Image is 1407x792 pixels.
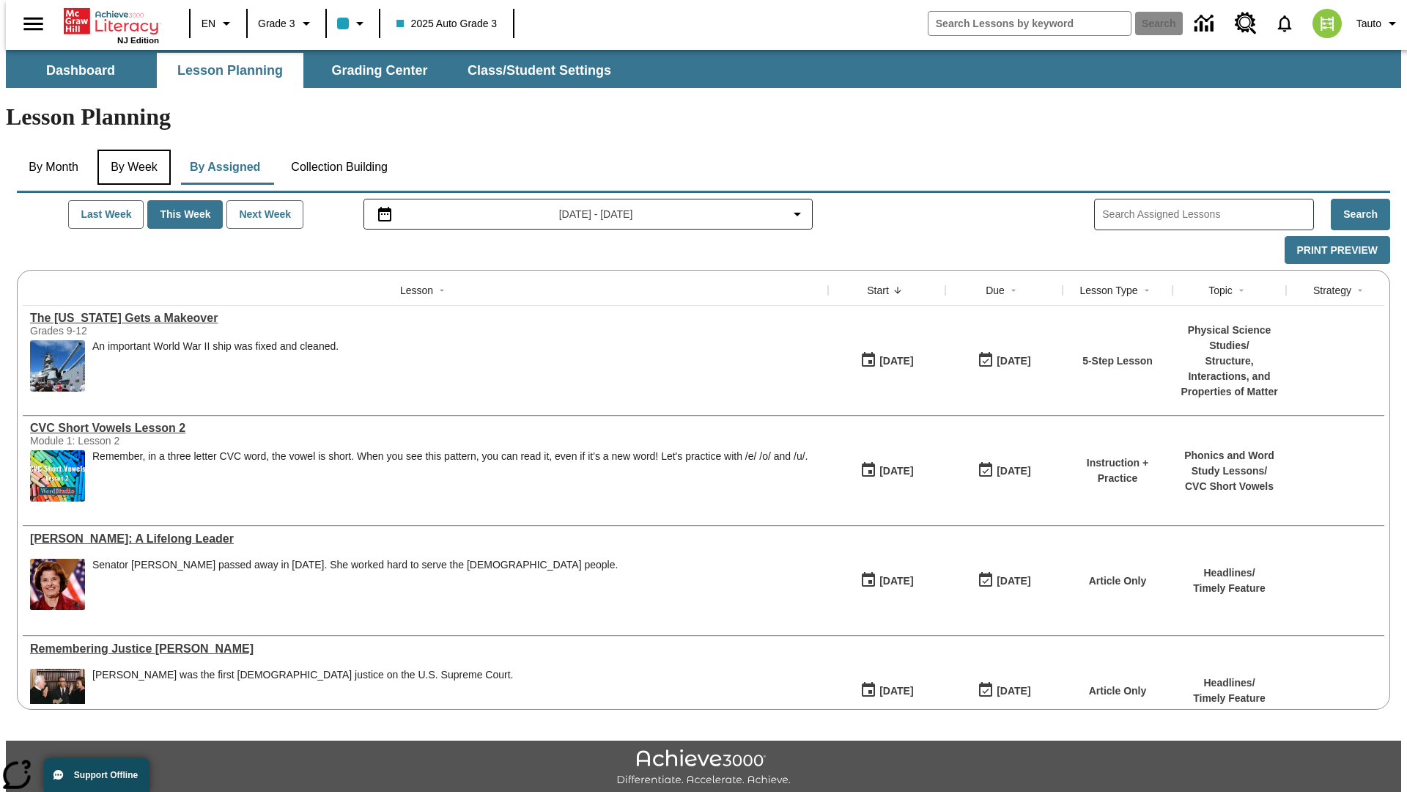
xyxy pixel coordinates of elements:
[1089,683,1147,699] p: Article Only
[855,457,918,485] button: 10/13/25: First time the lesson was available
[1193,691,1266,706] p: Timely Feature
[30,340,85,392] img: A group of people gather near the USS Missouri
[456,53,623,88] button: Class/Student Settings
[1266,4,1304,43] a: Notifications
[1312,9,1342,38] img: avatar image
[92,450,808,502] div: Remember, in a three letter CVC word, the vowel is short. When you see this pattern, you can read...
[997,572,1030,590] div: [DATE]
[178,150,272,185] button: By Assigned
[879,682,913,700] div: [DATE]
[279,150,399,185] button: Collection Building
[30,435,250,447] div: Module 1: Lesson 2
[1070,455,1165,486] p: Instruction + Practice
[64,7,159,36] a: Home
[12,2,55,45] button: Open side menu
[1005,282,1022,299] button: Sort
[986,283,1005,298] div: Due
[92,450,808,463] p: Remember, in a three letter CVC word, the vowel is short. When you see this pattern, you can read...
[202,16,215,32] span: EN
[855,567,918,595] button: 10/13/25: First time the lesson was available
[879,572,913,590] div: [DATE]
[117,36,159,45] span: NJ Edition
[252,10,321,37] button: Grade: Grade 3, Select a grade
[1208,283,1233,298] div: Topic
[6,103,1401,131] h1: Lesson Planning
[147,200,223,229] button: This Week
[928,12,1131,35] input: search field
[972,567,1035,595] button: 10/13/25: Last day the lesson can be accessed
[64,5,159,45] div: Home
[997,352,1030,370] div: [DATE]
[30,642,821,656] a: Remembering Justice O'Connor, Lessons
[867,283,889,298] div: Start
[1233,282,1250,299] button: Sort
[997,682,1030,700] div: [DATE]
[92,559,618,610] div: Senator Dianne Feinstein passed away in September 2023. She worked hard to serve the American peo...
[92,340,339,392] div: An important World War II ship was fixed and cleaned.
[370,205,807,223] button: Select the date range menu item
[30,312,821,325] a: The Missouri Gets a Makeover, Lessons
[30,422,821,435] div: CVC Short Vowels Lesson 2
[1102,204,1313,225] input: Search Assigned Lessons
[1079,283,1137,298] div: Lesson Type
[1356,16,1381,32] span: Tauto
[879,352,913,370] div: [DATE]
[74,770,138,780] span: Support Offline
[1193,581,1266,596] p: Timely Feature
[68,200,144,229] button: Last Week
[92,669,513,681] div: [PERSON_NAME] was the first [DEMOGRAPHIC_DATA] justice on the U.S. Supreme Court.
[195,10,242,37] button: Language: EN, Select a language
[616,749,791,787] img: Achieve3000 Differentiate Accelerate Achieve
[879,462,913,480] div: [DATE]
[226,200,303,229] button: Next Week
[17,150,90,185] button: By Month
[1331,199,1390,230] button: Search
[1193,565,1266,581] p: Headlines /
[30,422,821,435] a: CVC Short Vowels Lesson 2, Lessons
[30,532,821,546] a: Dianne Feinstein: A Lifelong Leader, Lessons
[306,53,453,88] button: Grading Center
[1138,282,1156,299] button: Sort
[1313,283,1351,298] div: Strategy
[855,677,918,705] button: 10/13/25: First time the lesson was available
[400,283,433,298] div: Lesson
[1180,448,1279,479] p: Phonics and Word Study Lessons /
[1186,4,1226,44] a: Data Center
[6,50,1401,88] div: SubNavbar
[1193,675,1266,691] p: Headlines /
[97,150,171,185] button: By Week
[258,16,295,32] span: Grade 3
[972,457,1035,485] button: 10/13/25: Last day the lesson can be accessed
[92,559,618,571] div: Senator [PERSON_NAME] passed away in [DATE]. She worked hard to serve the [DEMOGRAPHIC_DATA] people.
[30,325,250,337] div: Grades 9-12
[972,347,1035,375] button: 10/15/25: Last day the lesson can be accessed
[30,642,821,656] div: Remembering Justice O'Connor
[1082,353,1153,369] p: 5-Step Lesson
[855,347,918,375] button: 10/15/25: First time the lesson was available
[1304,4,1351,43] button: Select a new avatar
[1180,323,1279,353] p: Physical Science Studies /
[1226,4,1266,43] a: Resource Center, Will open in new tab
[6,53,624,88] div: SubNavbar
[889,282,906,299] button: Sort
[396,16,498,32] span: 2025 Auto Grade 3
[92,669,513,720] div: Sandra Day O'Connor was the first female justice on the U.S. Supreme Court.
[30,450,85,502] img: CVC Short Vowels Lesson 2.
[1089,573,1147,589] p: Article Only
[46,62,115,79] span: Dashboard
[789,205,806,223] svg: Collapse Date Range Filter
[177,62,283,79] span: Lesson Planning
[44,758,149,792] button: Support Offline
[433,282,451,299] button: Sort
[30,559,85,610] img: Senator Dianne Feinstein of California smiles with the U.S. flag behind her.
[30,669,85,720] img: Chief Justice Warren Burger, wearing a black robe, holds up his right hand and faces Sandra Day O...
[1285,236,1390,265] button: Print Preview
[7,53,154,88] button: Dashboard
[92,340,339,353] div: An important World War II ship was fixed and cleaned.
[468,62,611,79] span: Class/Student Settings
[972,677,1035,705] button: 10/13/25: Last day the lesson can be accessed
